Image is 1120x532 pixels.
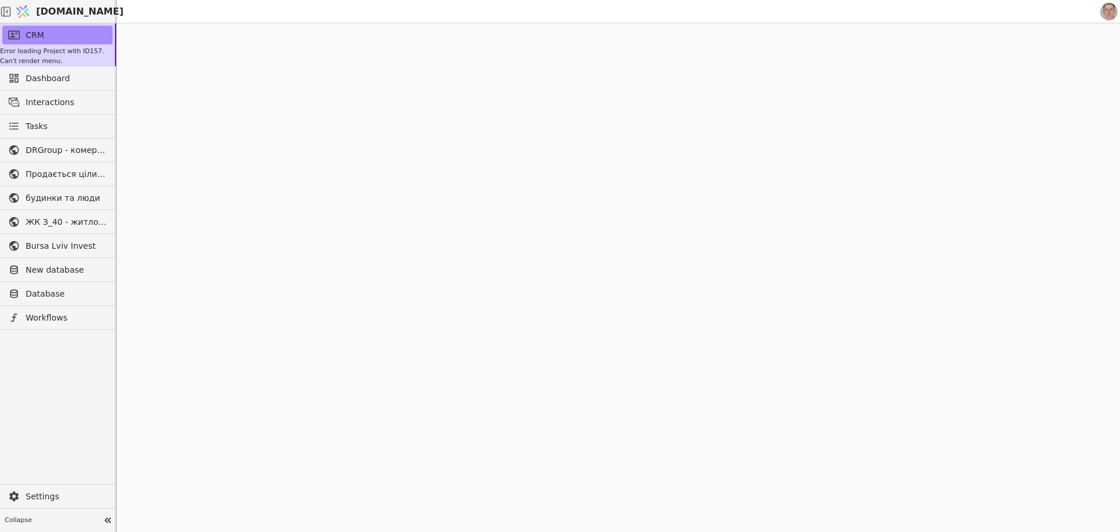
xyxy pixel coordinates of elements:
[2,26,113,44] a: CRM
[26,264,107,276] span: New database
[2,189,113,207] a: будинки та люди
[2,69,113,88] a: Dashboard
[2,141,113,159] a: DRGroup - комерційна нерухоомість
[26,288,107,300] span: Database
[2,165,113,183] a: Продається цілий будинок [PERSON_NAME] нерухомість
[26,29,44,41] span: CRM
[2,237,113,255] a: Bursa Lviv Invest
[36,5,124,19] span: [DOMAIN_NAME]
[2,213,113,231] a: ЖК З_40 - житлова та комерційна нерухомість класу Преміум
[26,312,107,324] span: Workflows
[2,308,113,327] a: Workflows
[26,491,107,503] span: Settings
[1100,3,1118,20] img: 1560949290925-CROPPED-IMG_0201-2-.jpg
[2,284,113,303] a: Database
[2,260,113,279] a: New database
[26,216,107,228] span: ЖК З_40 - житлова та комерційна нерухомість класу Преміум
[2,117,113,135] a: Tasks
[26,168,107,180] span: Продається цілий будинок [PERSON_NAME] нерухомість
[26,144,107,157] span: DRGroup - комерційна нерухоомість
[12,1,117,23] a: [DOMAIN_NAME]
[26,240,107,252] span: Bursa Lviv Invest
[2,487,113,506] a: Settings
[5,516,100,526] span: Collapse
[26,96,107,109] span: Interactions
[26,72,107,85] span: Dashboard
[26,192,107,204] span: будинки та люди
[26,120,48,133] span: Tasks
[2,93,113,112] a: Interactions
[14,1,32,23] img: Logo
